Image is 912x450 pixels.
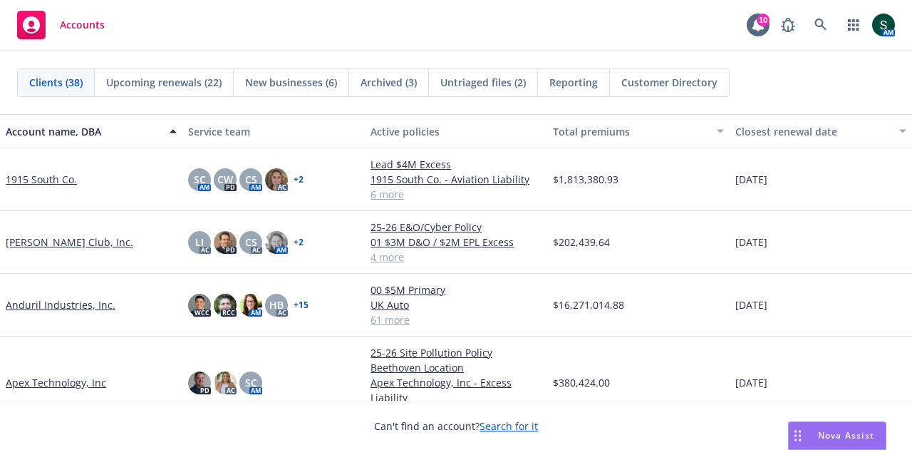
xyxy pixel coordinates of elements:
div: Service team [188,124,359,139]
a: + 15 [294,301,309,310]
a: Apex Technology, Inc [6,375,106,390]
span: HB [269,297,284,312]
button: Active policies [365,114,547,148]
a: Apex Technology, Inc - Excess Liability [370,375,541,405]
a: Anduril Industries, Inc. [6,297,115,312]
span: Clients (38) [29,75,83,90]
a: 00 $5M Primary [370,282,541,297]
span: CS [245,235,257,250]
a: 25-26 E&O/Cyber Policy [370,220,541,235]
a: UK Auto [370,297,541,312]
a: Accounts [11,5,110,45]
button: Nova Assist [788,421,886,450]
div: Account name, DBA [6,124,161,139]
span: [DATE] [735,297,767,312]
a: 1915 South Co. - Aviation Liability [370,172,541,187]
a: Search for it [480,419,538,433]
a: Search [807,11,835,39]
a: + 2 [294,175,304,184]
img: photo [239,294,262,317]
img: photo [214,294,237,317]
img: photo [214,372,237,394]
span: $380,424.00 [553,375,610,390]
img: photo [872,14,895,36]
span: Upcoming renewals (22) [106,75,222,90]
span: LI [195,235,204,250]
span: Customer Directory [621,75,717,90]
div: Drag to move [789,422,807,449]
span: Reporting [549,75,598,90]
a: 1915 South Co. [6,172,77,187]
a: Report a Bug [774,11,802,39]
span: Accounts [60,19,105,31]
button: Closest renewal date [730,114,912,148]
span: Archived (3) [361,75,417,90]
img: photo [265,231,288,254]
span: Can't find an account? [374,419,538,434]
div: Active policies [370,124,541,139]
div: 10 [757,14,769,26]
a: 4 more [370,250,541,265]
button: Service team [182,114,365,148]
span: New businesses (6) [245,75,337,90]
img: photo [214,231,237,254]
a: 25-26 Site Pollution Policy Beethoven Location [370,345,541,375]
span: Untriaged files (2) [440,75,526,90]
span: [DATE] [735,172,767,187]
span: SC [245,375,257,390]
span: [DATE] [735,235,767,250]
a: [PERSON_NAME] Club, Inc. [6,235,133,250]
span: $16,271,014.88 [553,297,624,312]
a: Lead $4M Excess [370,157,541,172]
div: Closest renewal date [735,124,891,139]
a: 01 $3M D&O / $2M EPL Excess [370,235,541,250]
a: 6 more [370,187,541,202]
span: SC [194,172,206,187]
a: Switch app [839,11,868,39]
span: Nova Assist [818,429,874,441]
span: CW [217,172,233,187]
button: Total premiums [547,114,730,148]
img: photo [265,168,288,191]
span: CS [245,172,257,187]
a: 61 more [370,312,541,327]
span: [DATE] [735,375,767,390]
div: Total premiums [553,124,708,139]
span: $1,813,380.93 [553,172,618,187]
span: $202,439.64 [553,235,610,250]
a: + 2 [294,238,304,247]
img: photo [188,372,211,394]
img: photo [188,294,211,317]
